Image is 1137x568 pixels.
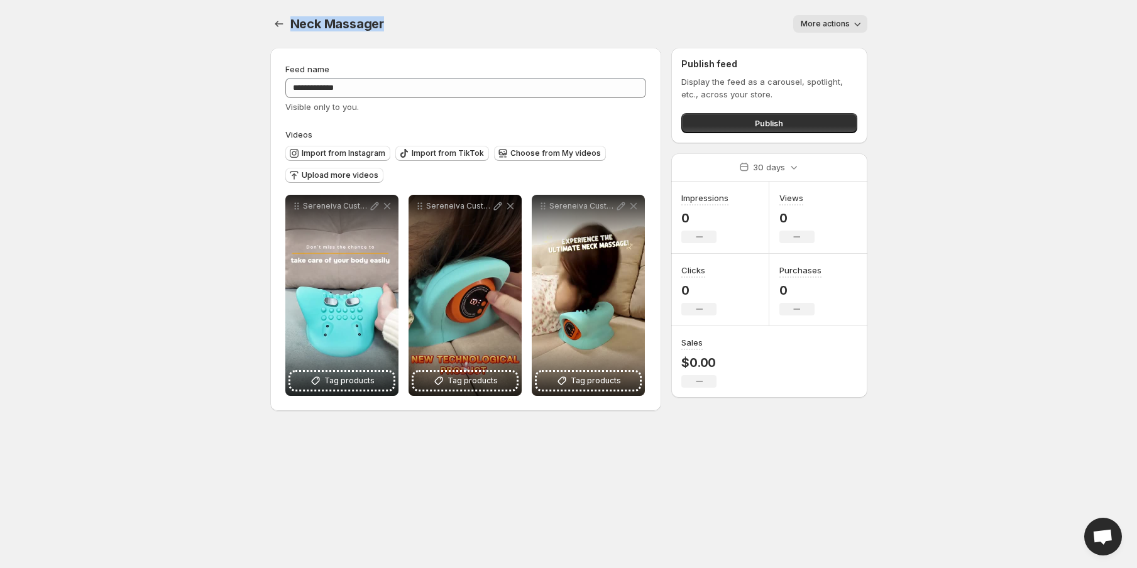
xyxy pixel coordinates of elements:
span: Import from TikTok [412,148,484,158]
p: Display the feed as a carousel, spotlight, etc., across your store. [681,75,857,101]
button: Import from TikTok [395,146,489,161]
h2: Publish feed [681,58,857,70]
p: 0 [779,210,815,226]
span: Tag products [448,374,498,387]
p: 0 [681,210,728,226]
span: Tag products [571,374,621,387]
h3: Impressions [681,192,728,204]
p: Sereneiva Customize Sereneiva Theme Shopify 2 [303,201,368,211]
button: Upload more videos [285,168,383,183]
span: Upload more videos [302,170,378,180]
p: 0 [779,283,821,298]
span: Import from Instagram [302,148,385,158]
div: Sereneiva Customize Sereneiva Theme Shopify 1Tag products [532,195,645,396]
p: $0.00 [681,355,717,370]
button: More actions [793,15,867,33]
button: Tag products [414,372,517,390]
span: Visible only to you. [285,102,359,112]
p: 30 days [753,161,785,173]
span: Choose from My videos [510,148,601,158]
h3: Purchases [779,264,821,276]
p: Sereneiva Customize Sereneiva Theme Shopify [426,201,492,211]
button: Tag products [290,372,393,390]
span: Videos [285,129,312,139]
span: Publish [755,117,783,129]
p: 0 [681,283,717,298]
span: More actions [801,19,850,29]
div: Sereneiva Customize Sereneiva Theme Shopify 2Tag products [285,195,398,396]
button: Choose from My videos [494,146,606,161]
button: Import from Instagram [285,146,390,161]
span: Tag products [324,374,375,387]
span: Feed name [285,64,329,74]
button: Settings [270,15,288,33]
p: Sereneiva Customize Sereneiva Theme Shopify 1 [549,201,615,211]
h3: Sales [681,336,703,349]
h3: Views [779,192,803,204]
div: Open chat [1084,518,1122,555]
span: Neck Massager [290,16,384,31]
div: Sereneiva Customize Sereneiva Theme ShopifyTag products [409,195,522,396]
h3: Clicks [681,264,705,276]
button: Tag products [537,372,640,390]
button: Publish [681,113,857,133]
